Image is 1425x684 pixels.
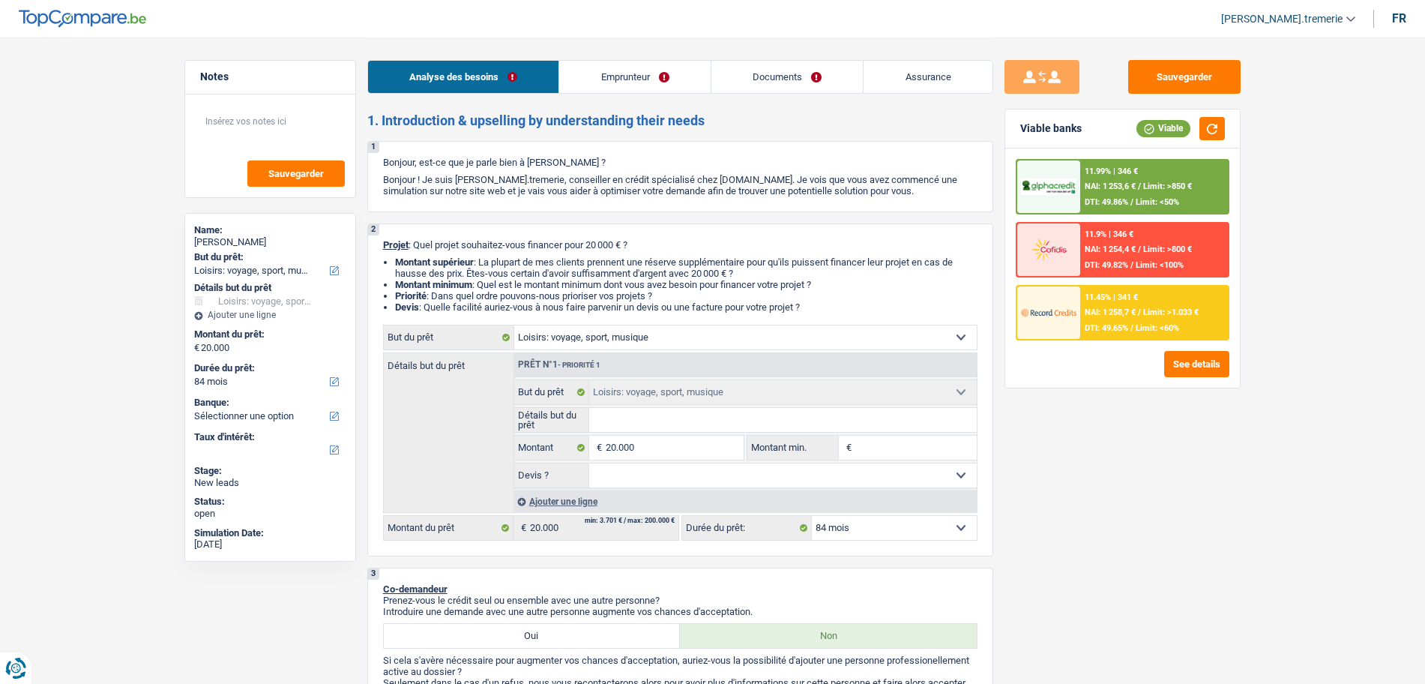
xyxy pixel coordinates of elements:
[514,360,604,370] div: Prêt n°1
[1392,11,1406,25] div: fr
[383,655,977,677] p: Si cela s'avère nécessaire pour augmenter vos chances d'acceptation, auriez-vous la possibilité d...
[514,463,590,487] label: Devis ?
[1085,197,1128,207] span: DTI: 49.86%
[513,516,530,540] span: €
[194,282,346,294] div: Détails but du prêt
[558,361,600,369] span: - Priorité 1
[559,61,711,93] a: Emprunteur
[1085,166,1138,176] div: 11.99% | 346 €
[368,224,379,235] div: 2
[395,290,427,301] strong: Priorité
[383,239,409,250] span: Projet
[367,112,993,129] h2: 1. Introduction & upselling by understanding their needs
[514,408,590,432] label: Détails but du prêt
[384,624,681,648] label: Oui
[384,325,514,349] label: But du prêt
[383,595,977,606] p: Prenez-vous le crédit seul ou ensemble avec une autre personne?
[384,516,513,540] label: Montant du prêt
[1021,235,1076,263] img: Cofidis
[1143,181,1192,191] span: Limit: >850 €
[268,169,324,178] span: Sauvegarder
[383,606,977,617] p: Introduire une demande avec une autre personne augmente vos chances d'acceptation.
[194,465,346,477] div: Stage:
[194,538,346,550] div: [DATE]
[1209,7,1355,31] a: [PERSON_NAME].tremerie
[1130,197,1133,207] span: /
[711,61,864,93] a: Documents
[513,490,977,512] div: Ajouter une ligne
[194,328,343,340] label: Montant du prêt:
[194,477,346,489] div: New leads
[864,61,992,93] a: Assurance
[1138,307,1141,317] span: /
[368,142,379,153] div: 1
[247,160,345,187] button: Sauvegarder
[395,279,472,290] strong: Montant minimum
[194,431,343,443] label: Taux d'intérêt:
[1136,323,1179,333] span: Limit: <60%
[1085,244,1136,254] span: NAI: 1 254,4 €
[395,256,977,279] li: : La plupart de mes clients prennent une réserve supplémentaire pour qu'ils puissent financer leu...
[200,70,340,83] h5: Notes
[368,61,559,93] a: Analyse des besoins
[514,380,590,404] label: But du prêt
[194,362,343,374] label: Durée du prêt:
[395,256,474,268] strong: Montant supérieur
[1143,307,1199,317] span: Limit: >1.033 €
[1085,292,1138,302] div: 11.45% | 341 €
[194,508,346,520] div: open
[1136,197,1179,207] span: Limit: <50%
[1164,351,1229,377] button: See details
[680,624,977,648] label: Non
[839,436,855,460] span: €
[1021,178,1076,196] img: AlphaCredit
[1085,323,1128,333] span: DTI: 49.65%
[585,517,675,524] div: min: 3.701 € / max: 200.000 €
[395,290,977,301] li: : Dans quel ordre pouvons-nous prioriser vos projets ?
[19,10,146,28] img: TopCompare Logo
[194,236,346,248] div: [PERSON_NAME]
[383,239,977,250] p: : Quel projet souhaitez-vous financer pour 20 000 € ?
[395,279,977,290] li: : Quel est le montant minimum dont vous avez besoin pour financer votre projet ?
[384,353,513,370] label: Détails but du prêt
[395,301,419,313] span: Devis
[1143,244,1192,254] span: Limit: >800 €
[514,436,590,460] label: Montant
[194,342,199,354] span: €
[1138,181,1141,191] span: /
[1020,122,1082,135] div: Viable banks
[383,157,977,168] p: Bonjour, est-ce que je parle bien à [PERSON_NAME] ?
[1136,260,1184,270] span: Limit: <100%
[1085,307,1136,317] span: NAI: 1 258,7 €
[194,310,346,320] div: Ajouter une ligne
[1085,181,1136,191] span: NAI: 1 253,6 €
[383,583,448,595] span: Co-demandeur
[194,527,346,539] div: Simulation Date:
[1130,323,1133,333] span: /
[682,516,812,540] label: Durée du prêt:
[1136,120,1190,136] div: Viable
[1085,229,1133,239] div: 11.9% | 346 €
[383,174,977,196] p: Bonjour ! Je suis [PERSON_NAME].tremerie, conseiller en crédit spécialisé chez [DOMAIN_NAME]. Je ...
[1128,60,1241,94] button: Sauvegarder
[194,251,343,263] label: But du prêt:
[747,436,839,460] label: Montant min.
[1021,298,1076,326] img: Record Credits
[1221,13,1343,25] span: [PERSON_NAME].tremerie
[368,568,379,580] div: 3
[194,224,346,236] div: Name:
[194,496,346,508] div: Status:
[395,301,977,313] li: : Quelle facilité auriez-vous à nous faire parvenir un devis ou une facture pour votre projet ?
[589,436,606,460] span: €
[1130,260,1133,270] span: /
[1085,260,1128,270] span: DTI: 49.82%
[194,397,343,409] label: Banque:
[1138,244,1141,254] span: /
